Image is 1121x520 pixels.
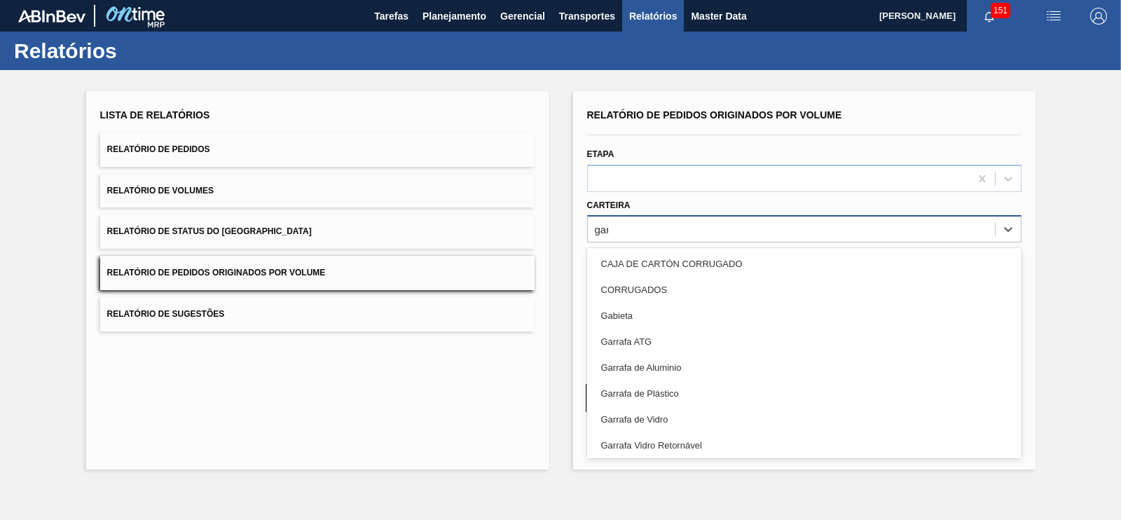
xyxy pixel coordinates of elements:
[587,277,1022,303] div: CORRUGADOS
[1090,8,1107,25] img: Logout
[629,8,677,25] span: Relatórios
[107,309,225,319] span: Relatório de Sugestões
[107,186,214,196] span: Relatório de Volumes
[500,8,545,25] span: Gerencial
[587,432,1022,458] div: Garrafa Vidro Retornável
[422,8,486,25] span: Planejamento
[18,10,85,22] img: TNhmsLtSVTkK8tSr43FrP2fwEKptu5GPRR3wAAAABJRU5ErkJggg==
[374,8,408,25] span: Tarefas
[107,268,326,278] span: Relatório de Pedidos Originados por Volume
[587,303,1022,329] div: Gabieta
[1045,8,1062,25] img: userActions
[967,6,1012,26] button: Notificações
[107,226,312,236] span: Relatório de Status do [GEOGRAPHIC_DATA]
[559,8,615,25] span: Transportes
[14,43,263,59] h1: Relatórios
[100,132,535,167] button: Relatório de Pedidos
[100,214,535,249] button: Relatório de Status do [GEOGRAPHIC_DATA]
[587,355,1022,381] div: Garrafa de Aluminio
[100,297,535,331] button: Relatório de Sugestões
[587,149,614,159] label: Etapa
[587,329,1022,355] div: Garrafa ATG
[587,200,631,210] label: Carteira
[587,251,1022,277] div: CAJA DE CARTÓN CORRUGADO
[587,109,842,121] span: Relatório de Pedidos Originados por Volume
[587,406,1022,432] div: Garrafa de Vidro
[100,256,535,290] button: Relatório de Pedidos Originados por Volume
[691,8,746,25] span: Master Data
[991,3,1010,18] span: 151
[100,174,535,208] button: Relatório de Volumes
[586,384,797,412] button: Limpar
[100,109,210,121] span: Lista de Relatórios
[587,381,1022,406] div: Garrafa de Plástico
[107,144,210,154] span: Relatório de Pedidos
